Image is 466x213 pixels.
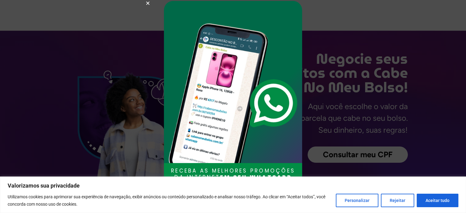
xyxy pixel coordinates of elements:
[336,194,378,207] button: Personalizar
[417,194,458,207] button: Aceitar tudo
[8,193,331,208] p: Utilizamos cookies para aprimorar sua experiência de navegação, exibir anúncios ou conteúdo perso...
[167,13,299,193] img: celular-oferta
[146,1,150,6] a: Close
[381,194,414,207] button: Rejeitar
[220,173,292,181] b: EM SEU WHATSAPP
[8,182,458,189] p: Valorizamos sua privacidade
[167,168,299,180] h3: RECEBA AS MELHORES PROMOÇÕES DA INTERNET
